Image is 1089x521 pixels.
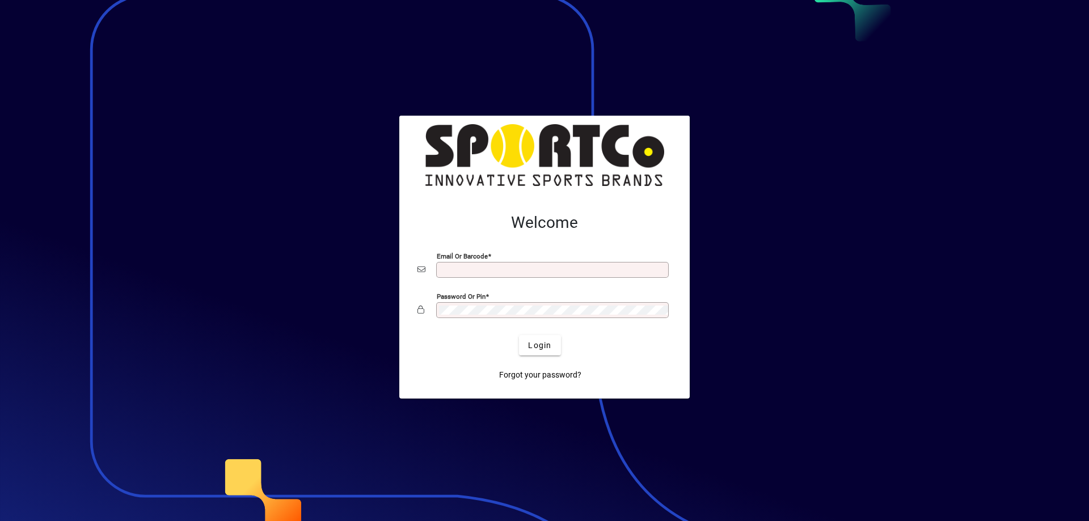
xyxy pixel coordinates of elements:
[499,369,581,381] span: Forgot your password?
[437,293,486,300] mat-label: Password or Pin
[417,213,672,232] h2: Welcome
[495,365,586,385] a: Forgot your password?
[519,335,560,355] button: Login
[528,340,551,351] span: Login
[437,252,488,260] mat-label: Email or Barcode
